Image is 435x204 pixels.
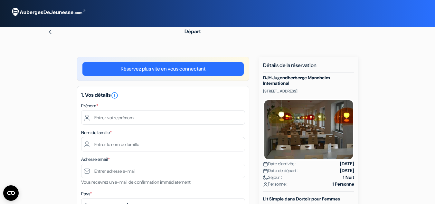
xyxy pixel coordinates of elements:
p: [STREET_ADDRESS] [263,89,354,94]
img: calendar.svg [263,162,268,167]
span: Séjour : [263,174,282,181]
label: Adresse email [81,156,110,163]
b: Lit Simple dans Dortoir pour Femmes [263,196,340,202]
label: Pays [81,190,92,197]
h5: Détails de la réservation [263,62,354,73]
img: AubergesDeJeunesse.com [8,4,88,21]
img: left_arrow.svg [48,29,53,34]
input: Entrer adresse e-mail [81,164,245,178]
img: moon.svg [263,175,268,180]
input: Entrez votre prénom [81,110,245,125]
strong: 1 Nuit [343,174,354,181]
i: error_outline [111,92,118,99]
span: Date d'arrivée : [263,160,296,167]
h5: 1. Vos détails [81,92,245,99]
input: Entrer le nom de famille [81,137,245,151]
span: Date de départ : [263,167,298,174]
strong: [DATE] [340,167,354,174]
img: calendar.svg [263,169,268,173]
strong: [DATE] [340,160,354,167]
span: Personne : [263,181,288,188]
strong: 1 Personne [332,181,354,188]
span: Départ [184,28,201,35]
label: Nom de famille [81,129,112,136]
label: Prénom [81,102,98,109]
img: user_icon.svg [263,182,268,187]
button: CMP-Widget öffnen [3,185,19,201]
h5: DJH Jugendherberge Mannheim International [263,75,354,86]
a: Réservez plus vite en vous connectant [82,62,244,76]
small: Vous recevrez un e-mail de confirmation immédiatement [81,179,191,185]
a: error_outline [111,92,118,98]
